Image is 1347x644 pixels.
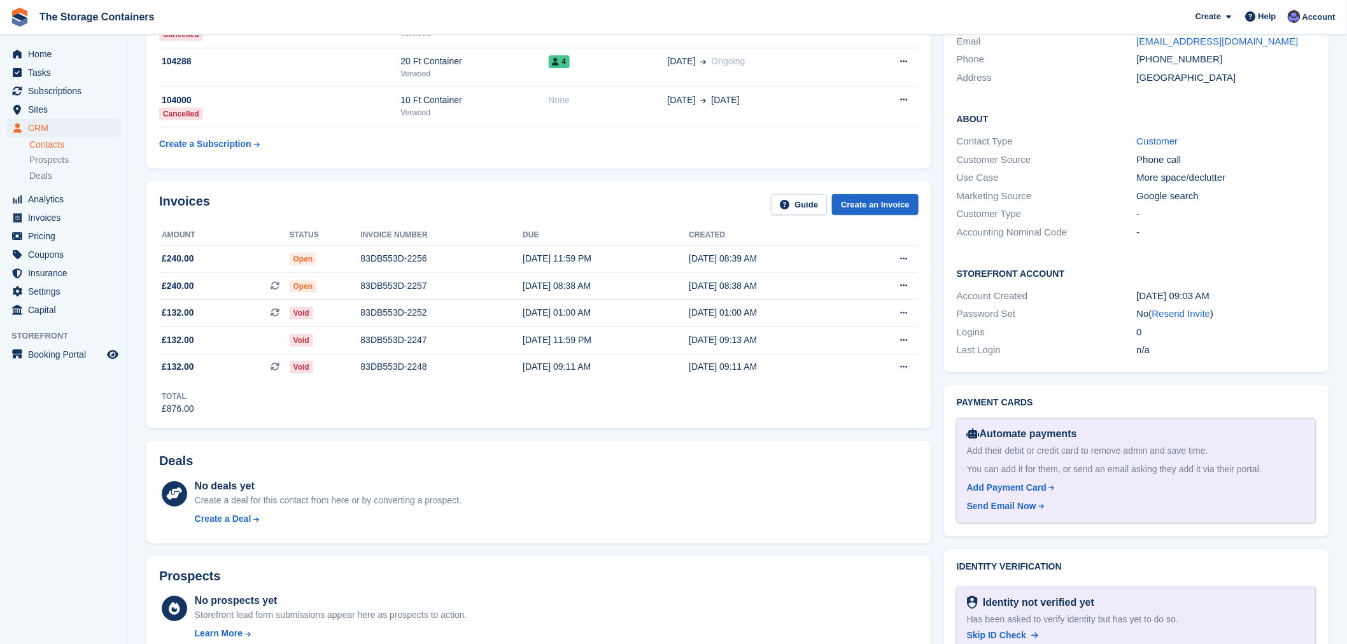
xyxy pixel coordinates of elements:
[28,119,104,137] span: CRM
[967,444,1306,458] div: Add their debit or credit card to remove admin and save time.
[28,190,104,208] span: Analytics
[712,56,745,66] span: Ongoing
[957,134,1137,149] div: Contact Type
[1137,225,1317,240] div: -
[162,306,194,319] span: £132.00
[159,108,203,120] div: Cancelled
[957,71,1137,85] div: Address
[34,6,159,27] a: The Storage Containers
[967,463,1306,476] div: You can add it for them, or send an email asking they add it via their portal.
[1137,189,1317,204] div: Google search
[1137,153,1317,167] div: Phone call
[957,325,1137,340] div: Logins
[159,569,221,584] h2: Prospects
[195,608,467,622] div: Storefront lead form submissions appear here as prospects to action.
[712,94,740,107] span: [DATE]
[28,283,104,300] span: Settings
[1137,207,1317,221] div: -
[1137,71,1317,85] div: [GEOGRAPHIC_DATA]
[290,280,317,293] span: Open
[28,346,104,363] span: Booking Portal
[957,307,1137,321] div: Password Set
[28,264,104,282] span: Insurance
[6,227,120,245] a: menu
[689,333,854,347] div: [DATE] 09:13 AM
[957,207,1137,221] div: Customer Type
[195,512,462,526] a: Create a Deal
[6,301,120,319] a: menu
[689,279,854,293] div: [DATE] 08:38 AM
[159,55,400,68] div: 104288
[195,593,467,608] div: No prospects yet
[1259,10,1276,23] span: Help
[523,306,689,319] div: [DATE] 01:00 AM
[6,246,120,263] a: menu
[28,101,104,118] span: Sites
[361,360,523,374] div: 83DB553D-2248
[689,252,854,265] div: [DATE] 08:39 AM
[11,330,127,342] span: Storefront
[957,398,1316,408] h2: Payment cards
[957,153,1137,167] div: Customer Source
[957,225,1137,240] div: Accounting Nominal Code
[159,454,193,468] h2: Deals
[29,169,120,183] a: Deals
[400,55,548,68] div: 20 Ft Container
[689,306,854,319] div: [DATE] 01:00 AM
[967,481,1047,494] div: Add Payment Card
[195,627,243,640] div: Learn More
[195,479,462,494] div: No deals yet
[957,289,1137,304] div: Account Created
[290,361,313,374] span: Void
[400,94,548,107] div: 10 Ft Container
[159,28,203,41] div: Cancelled
[28,227,104,245] span: Pricing
[28,246,104,263] span: Coupons
[967,500,1036,513] div: Send Email Now
[290,334,313,347] span: Void
[28,301,104,319] span: Capital
[195,627,467,640] a: Learn More
[162,402,194,416] div: £876.00
[1137,52,1317,67] div: [PHONE_NUMBER]
[6,119,120,137] a: menu
[6,264,120,282] a: menu
[771,194,827,215] a: Guide
[1137,325,1317,340] div: 0
[6,64,120,81] a: menu
[1149,308,1214,319] span: ( )
[523,333,689,347] div: [DATE] 11:59 PM
[967,596,978,610] img: Identity Verification Ready
[549,94,668,107] div: None
[1288,10,1301,23] img: Dan Excell
[361,306,523,319] div: 83DB553D-2252
[1152,308,1211,319] a: Resend Invite
[400,68,548,80] div: Verwood
[361,279,523,293] div: 83DB553D-2257
[523,225,689,246] th: Due
[832,194,919,215] a: Create an Invoice
[957,34,1137,49] div: Email
[28,209,104,227] span: Invoices
[361,333,523,347] div: 83DB553D-2247
[957,171,1137,185] div: Use Case
[1302,11,1336,24] span: Account
[668,94,696,107] span: [DATE]
[978,595,1094,610] div: Identity not verified yet
[195,512,251,526] div: Create a Deal
[1137,343,1317,358] div: n/a
[159,94,400,107] div: 104000
[28,45,104,63] span: Home
[957,189,1137,204] div: Marketing Source
[195,494,462,507] div: Create a deal for this contact from here or by converting a prospect.
[967,613,1306,626] div: Has been asked to verify identity but has yet to do so.
[10,8,29,27] img: stora-icon-8386f47178a22dfd0bd8f6a31ec36ba5ce8667c1dd55bd0f319d3a0aa187defe.svg
[29,139,120,151] a: Contacts
[957,267,1316,279] h2: Storefront Account
[967,629,1038,642] a: Skip ID Check
[689,360,854,374] div: [DATE] 09:11 AM
[967,630,1026,640] span: Skip ID Check
[957,112,1316,125] h2: About
[957,343,1137,358] div: Last Login
[159,137,251,151] div: Create a Subscription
